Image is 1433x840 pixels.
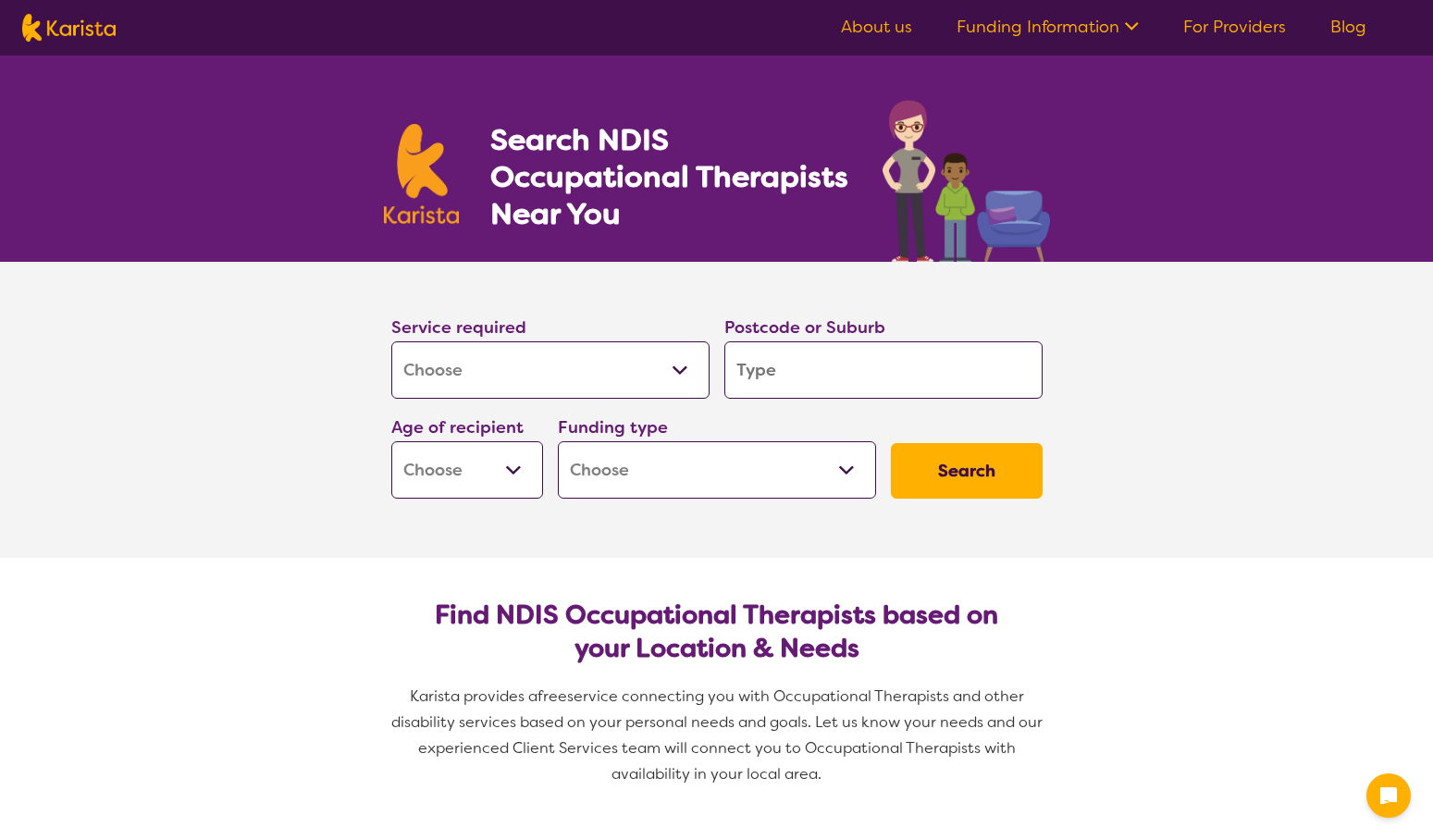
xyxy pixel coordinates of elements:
[957,16,1139,38] a: Funding Information
[891,443,1043,499] button: Search
[537,686,567,706] span: free
[391,316,526,339] label: Service required
[1330,16,1366,38] a: Blog
[406,599,1028,665] h2: Find NDIS Occupational Therapists based on your Location & Needs
[391,686,1046,784] span: service connecting you with Occupational Therapists and other disability services based on your p...
[22,14,116,42] img: Karista logo
[490,121,850,232] h1: Search NDIS Occupational Therapists Near You
[558,416,668,439] label: Funding type
[384,124,460,224] img: Karista logo
[724,316,885,339] label: Postcode or Suburb
[883,100,1050,262] img: occupational-therapy
[841,16,912,38] a: About us
[391,416,524,439] label: Age of recipient
[1183,16,1286,38] a: For Providers
[724,341,1043,399] input: Type
[410,686,537,706] span: Karista provides a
